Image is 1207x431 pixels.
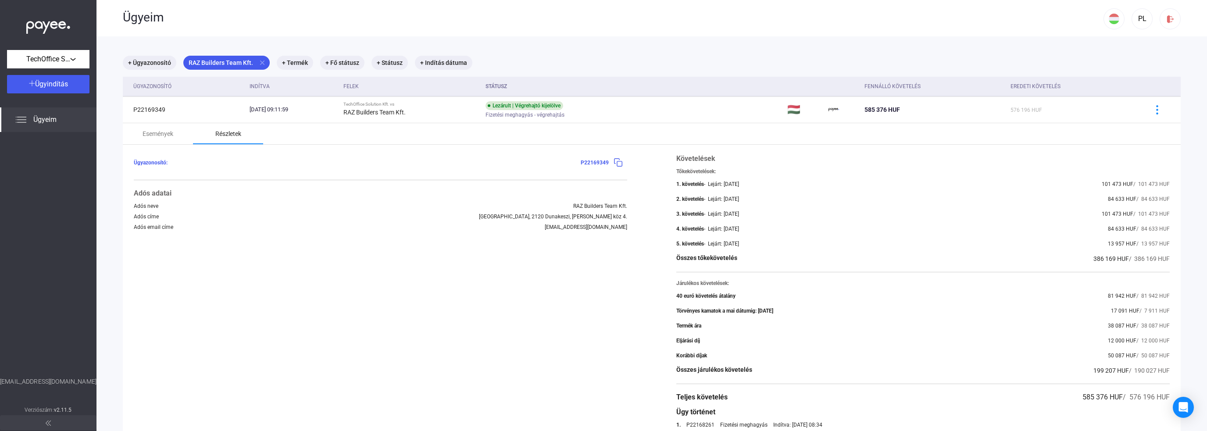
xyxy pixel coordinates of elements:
[35,80,68,88] span: Ügyindítás
[1136,323,1170,329] span: / 38 087 HUF
[614,158,623,167] img: copy-blue
[676,338,700,344] div: Eljárási díj
[7,50,89,68] button: TechOffice Solution Kft.
[676,226,704,232] div: 4. követelés
[704,181,739,187] div: - Lejárt: [DATE]
[123,96,246,123] td: P22169349
[123,56,176,70] mat-chip: + Ügyazonosító
[134,188,627,199] div: Adós adatai
[371,56,408,70] mat-chip: + Státusz
[250,81,270,92] div: Indítva
[1108,353,1136,359] span: 50 087 HUF
[1108,226,1136,232] span: 84 633 HUF
[1166,14,1175,24] img: logout-red
[1102,181,1133,187] span: 101 473 HUF
[704,226,739,232] div: - Lejárt: [DATE]
[1148,100,1166,119] button: more-blue
[1108,338,1136,344] span: 12 000 HUF
[1136,353,1170,359] span: / 50 087 HUF
[676,280,1170,286] div: Járulékos követelések:
[343,81,359,92] div: Felek
[250,81,336,92] div: Indítva
[1108,196,1136,202] span: 84 633 HUF
[676,241,704,247] div: 5. követelés
[479,214,627,220] div: [GEOGRAPHIC_DATA], 2120 Dunakeszi, [PERSON_NAME] köz 4.
[133,81,243,92] div: Ügyazonosító
[1136,293,1170,299] span: / 81 942 HUF
[482,77,784,96] th: Státusz
[1011,107,1042,113] span: 576 196 HUF
[676,253,737,264] div: Összes tőkekövetelés
[343,109,406,116] strong: RAZ Builders Team Kft.
[676,308,773,314] div: Törvényes kamatok a mai dátumig: [DATE]
[1136,196,1170,202] span: / 84 633 HUF
[134,160,168,166] span: Ügyazonosító:
[7,75,89,93] button: Ügyindítás
[343,102,479,107] div: TechOffice Solution Kft. vs
[486,110,564,120] span: Fizetési meghagyás - végrehajtás
[133,81,171,92] div: Ügyazonosító
[676,196,704,202] div: 2. követelés
[1135,14,1150,24] div: PL
[1173,397,1194,418] div: Open Intercom Messenger
[784,96,825,123] td: 🇭🇺
[676,293,736,299] div: 40 euró követelés átalány
[828,104,839,115] img: payee-logo
[1139,308,1170,314] span: / 7 911 HUF
[1160,8,1181,29] button: logout-red
[686,422,714,428] a: P22168261
[183,56,270,70] mat-chip: RAZ Builders Team Kft.
[215,128,241,139] div: Részletek
[676,153,1170,164] div: Követelések
[1132,8,1153,29] button: PL
[486,101,563,110] div: Lezárult | Végrehajtó kijelölve
[573,203,627,209] div: RAZ Builders Team Kft.
[1011,81,1137,92] div: Eredeti követelés
[134,203,158,209] div: Adós neve
[277,56,313,70] mat-chip: + Termék
[123,10,1103,25] div: Ügyeim
[1111,308,1139,314] span: 17 091 HUF
[1108,293,1136,299] span: 81 942 HUF
[704,211,739,217] div: - Lejárt: [DATE]
[26,54,70,64] span: TechOffice Solution Kft.
[1129,255,1170,262] span: / 386 169 HUF
[134,224,173,230] div: Adós email címe
[1108,323,1136,329] span: 38 087 HUF
[143,128,173,139] div: Események
[26,16,70,34] img: white-payee-white-dot.svg
[676,407,1170,417] div: Ügy történet
[1136,226,1170,232] span: / 84 633 HUF
[1082,393,1123,401] span: 585 376 HUF
[46,420,51,426] img: arrow-double-left-grey.svg
[676,353,707,359] div: Korábbi díjak
[1123,393,1170,401] span: / 576 196 HUF
[676,211,704,217] div: 3. követelés
[1109,14,1119,24] img: HU
[676,392,728,403] div: Teljes követelés
[343,81,479,92] div: Felek
[33,114,57,125] span: Ügyeim
[676,422,681,428] div: 1.
[1108,241,1136,247] span: 13 957 HUF
[676,181,704,187] div: 1. követelés
[581,160,609,166] span: P22169349
[864,81,921,92] div: Fennálló követelés
[250,105,336,114] div: [DATE] 09:11:59
[1102,211,1133,217] span: 101 473 HUF
[1129,367,1170,374] span: / 190 027 HUF
[415,56,472,70] mat-chip: + Indítás dátuma
[1093,367,1129,374] span: 199 207 HUF
[1103,8,1125,29] button: HU
[16,114,26,125] img: list.svg
[1153,105,1162,114] img: more-blue
[864,106,900,113] span: 585 376 HUF
[676,323,701,329] div: Termék ára
[54,407,72,413] strong: v2.11.5
[720,422,768,428] div: Fizetési meghagyás
[134,214,159,220] div: Adós címe
[773,422,822,428] div: Indítva: [DATE] 08:34
[676,365,752,376] div: Összes járulékos követelés
[676,168,1170,175] div: Tőkekövetelések:
[1133,181,1170,187] span: / 101 473 HUF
